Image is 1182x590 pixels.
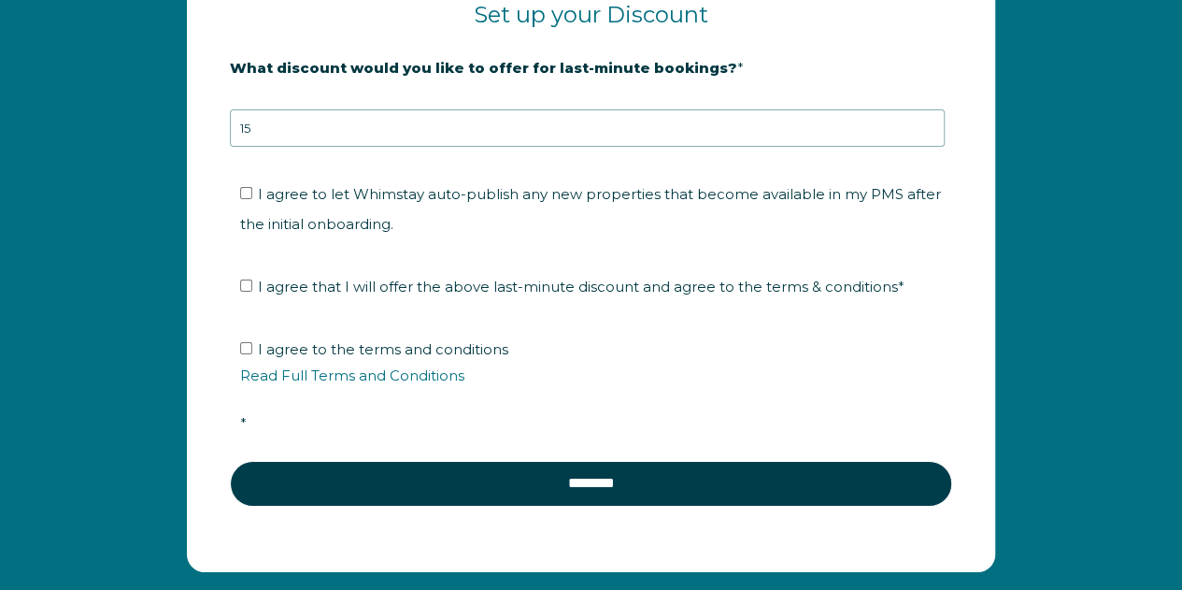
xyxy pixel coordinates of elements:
span: Set up your Discount [474,1,708,28]
a: Read Full Terms and Conditions [240,367,464,384]
input: I agree to let Whimstay auto-publish any new properties that become available in my PMS after the... [240,187,252,199]
strong: What discount would you like to offer for last-minute bookings? [230,59,737,77]
input: I agree that I will offer the above last-minute discount and agree to the terms & conditions* [240,280,252,292]
span: I agree that I will offer the above last-minute discount and agree to the terms & conditions [258,278,904,295]
span: I agree to let Whimstay auto-publish any new properties that become available in my PMS after the... [240,185,941,233]
strong: 20% is recommended, minimum of 10% [230,91,522,108]
input: I agree to the terms and conditionsRead Full Terms and Conditions* [240,342,252,354]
